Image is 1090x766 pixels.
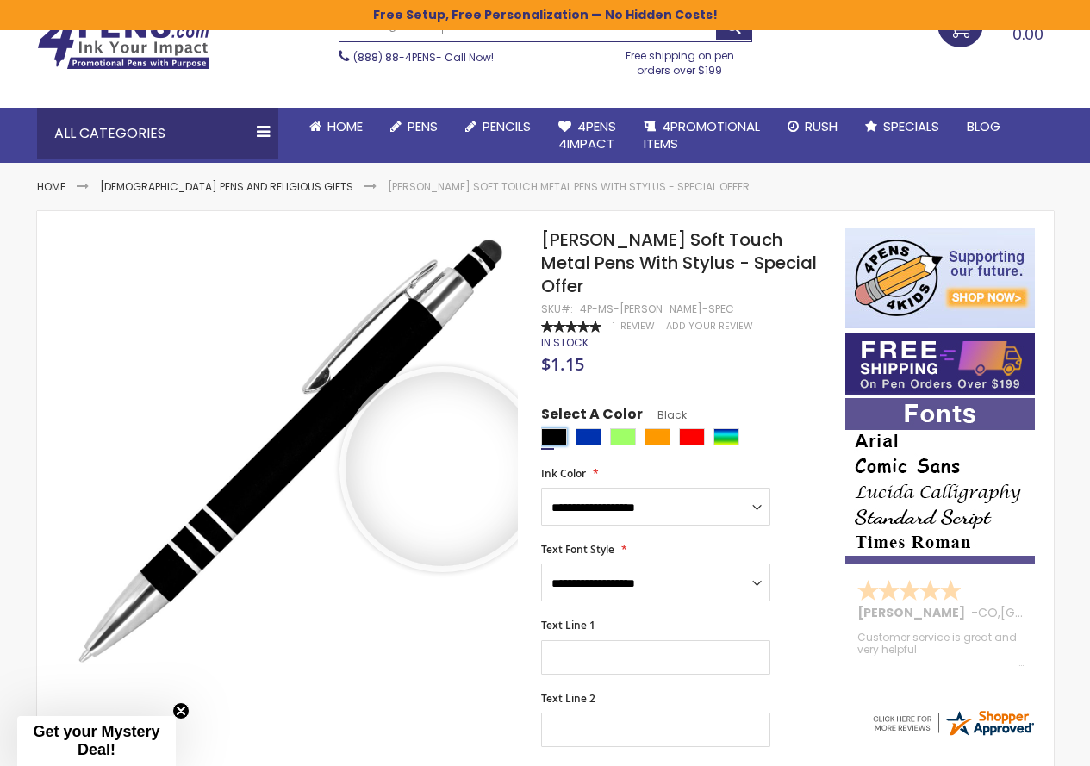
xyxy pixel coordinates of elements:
[172,702,190,719] button: Close teaser
[541,227,817,298] span: [PERSON_NAME] Soft Touch Metal Pens With Stylus - Special Offer
[580,302,734,316] div: 4P-MS-[PERSON_NAME]-SPEC
[100,179,353,194] a: [DEMOGRAPHIC_DATA] Pens and Religious Gifts
[613,320,657,333] a: 1 Review
[541,321,601,333] div: 100%
[845,333,1035,395] img: Free shipping on orders over $199
[610,428,636,445] div: Green Light
[37,179,65,194] a: Home
[967,117,1000,135] span: Blog
[72,227,519,674] img: celeste-soft-touch-pens-with-stylus-black_1.jpg
[327,117,363,135] span: Home
[541,302,573,316] strong: SKU
[541,336,589,350] div: Availability
[408,117,438,135] span: Pens
[857,632,1025,669] div: Customer service is great and very helpful
[37,108,278,159] div: All Categories
[845,398,1035,564] img: font-personalization-examples
[558,117,616,153] span: 4Pens 4impact
[645,428,670,445] div: Orange
[452,108,545,146] a: Pencils
[545,108,630,164] a: 4Pens4impact
[541,405,643,428] span: Select A Color
[483,117,531,135] span: Pencils
[845,228,1035,328] img: 4pens 4 kids
[857,604,971,621] span: [PERSON_NAME]
[953,108,1014,146] a: Blog
[541,542,614,557] span: Text Font Style
[37,15,209,70] img: 4Pens Custom Pens and Promotional Products
[679,428,705,445] div: Red
[870,727,1036,742] a: 4pens.com certificate URL
[541,428,567,445] div: Black
[620,320,655,333] span: Review
[541,691,595,706] span: Text Line 2
[883,117,939,135] span: Specials
[978,604,998,621] span: CO
[851,108,953,146] a: Specials
[17,716,176,766] div: Get your Mystery Deal!Close teaser
[33,723,159,758] span: Get your Mystery Deal!
[870,707,1036,738] img: 4pens.com widget logo
[613,320,615,333] span: 1
[713,428,739,445] div: Assorted
[353,50,494,65] span: - Call Now!
[644,117,760,153] span: 4PROMOTIONAL ITEMS
[541,466,586,481] span: Ink Color
[774,108,851,146] a: Rush
[630,108,774,164] a: 4PROMOTIONALITEMS
[607,42,752,77] div: Free shipping on pen orders over $199
[805,117,838,135] span: Rush
[948,719,1090,766] iframe: Google Customer Reviews
[643,408,687,422] span: Black
[388,180,750,194] li: [PERSON_NAME] Soft Touch Metal Pens With Stylus - Special Offer
[541,618,595,632] span: Text Line 1
[353,50,436,65] a: (888) 88-4PENS
[576,428,601,445] div: Blue
[541,352,584,376] span: $1.15
[541,335,589,350] span: In stock
[666,320,753,333] a: Add Your Review
[1012,23,1043,45] span: 0.00
[377,108,452,146] a: Pens
[296,108,377,146] a: Home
